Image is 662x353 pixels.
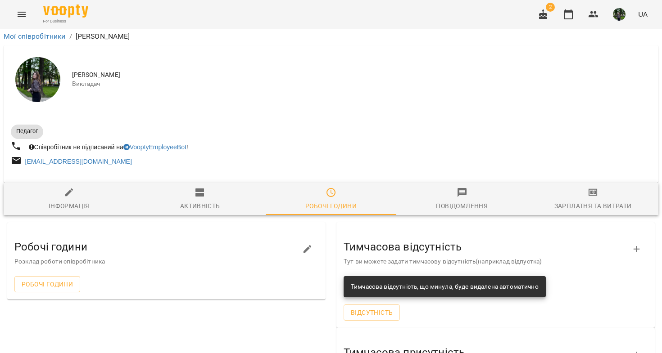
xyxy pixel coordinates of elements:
span: For Business [43,18,88,24]
span: Відсутність [351,307,393,318]
img: Ангеліна Кривак [15,57,60,102]
span: Робочі години [22,279,73,290]
img: Voopty Logo [43,4,88,18]
button: Menu [11,4,32,25]
div: Зарплатня та Витрати [554,201,632,211]
p: Розклад роботи співробітника [14,257,304,266]
a: Мої співробітники [4,32,66,40]
p: [PERSON_NAME] [76,31,130,42]
h3: Робочі години [14,241,304,253]
span: Викладач [72,80,651,89]
span: Педагог [11,127,43,135]
span: UA [638,9,648,19]
a: VooptyEmployeeBot [123,143,186,151]
button: Відсутність [344,304,400,321]
div: Інформація [49,201,90,211]
button: Робочі години [14,276,80,292]
span: [PERSON_NAME] [72,71,651,80]
a: [EMAIL_ADDRESS][DOMAIN_NAME] [25,158,132,165]
div: Активність [180,201,220,211]
span: 2 [546,3,555,12]
div: Співробітник не підписаний на ! [27,141,190,153]
nav: breadcrumb [4,31,658,42]
div: Робочі години [305,201,357,211]
img: 295700936d15feefccb57b2eaa6bd343.jpg [613,8,626,21]
p: Тут ви можете задати тимчасову відсутність(наприклад відпустка) [344,257,633,266]
h3: Тимчасова відсутність [344,241,633,253]
button: UA [635,6,651,22]
div: Повідомлення [436,201,488,211]
li: / [69,31,72,42]
div: Тимчасова відсутність, що минула, буде видалена автоматично [351,279,539,295]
